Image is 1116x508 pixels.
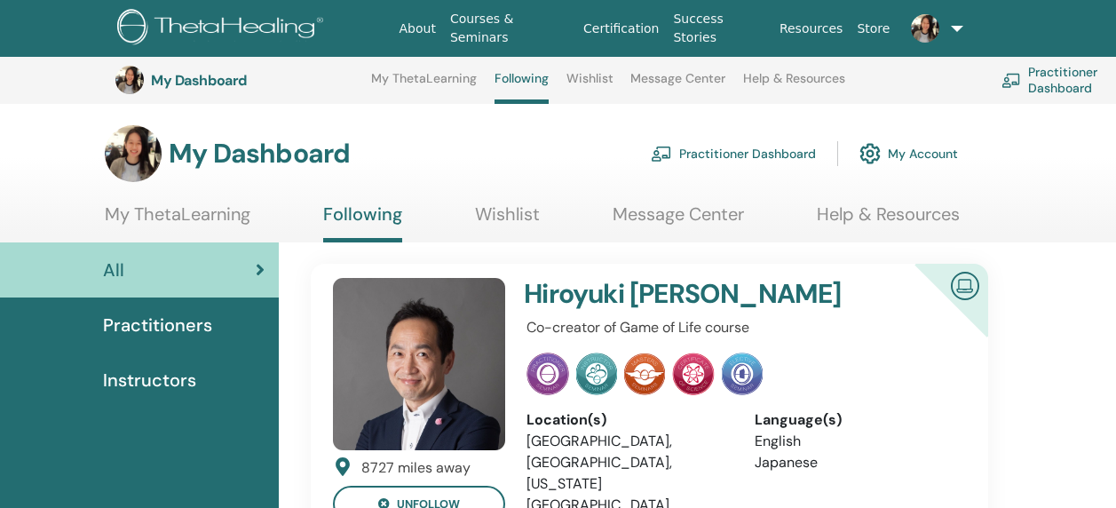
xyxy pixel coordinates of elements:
a: Message Center [613,203,744,238]
img: Certified Online Instructor [944,265,986,305]
img: chalkboard-teacher.svg [1001,73,1021,87]
div: 8727 miles away [361,457,471,479]
a: Store [850,12,897,45]
a: Certification [576,12,666,45]
a: Following [495,71,549,104]
img: default.jpg [105,125,162,182]
span: Practitioners [103,312,212,338]
p: Co-creator of Game of Life course [526,317,955,338]
a: Message Center [630,71,725,99]
h3: My Dashboard [151,72,328,89]
div: Certified Online Instructor [886,264,988,366]
span: All [103,257,124,283]
div: Language(s) [755,409,955,431]
a: My ThetaLearning [371,71,477,99]
a: Resources [772,12,851,45]
a: Success Stories [666,3,772,54]
li: English [755,431,955,452]
span: Instructors [103,367,196,393]
img: cog.svg [859,139,881,169]
a: My Account [859,134,958,173]
a: My ThetaLearning [105,203,250,238]
img: logo.png [117,9,329,49]
img: default.jpg [333,278,505,450]
a: Courses & Seminars [443,3,576,54]
img: default.jpg [911,14,939,43]
a: Help & Resources [817,203,960,238]
img: chalkboard-teacher.svg [651,146,672,162]
div: Location(s) [526,409,727,431]
li: [GEOGRAPHIC_DATA], [GEOGRAPHIC_DATA], [US_STATE] [526,431,727,495]
a: Wishlist [475,203,540,238]
a: About [392,12,442,45]
a: Help & Resources [743,71,845,99]
h3: My Dashboard [169,138,350,170]
h4: Hiroyuki [PERSON_NAME] [524,278,882,310]
img: default.jpg [115,66,144,94]
a: Following [323,203,402,242]
a: Wishlist [566,71,613,99]
li: Japanese [755,452,955,473]
a: Practitioner Dashboard [651,134,816,173]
